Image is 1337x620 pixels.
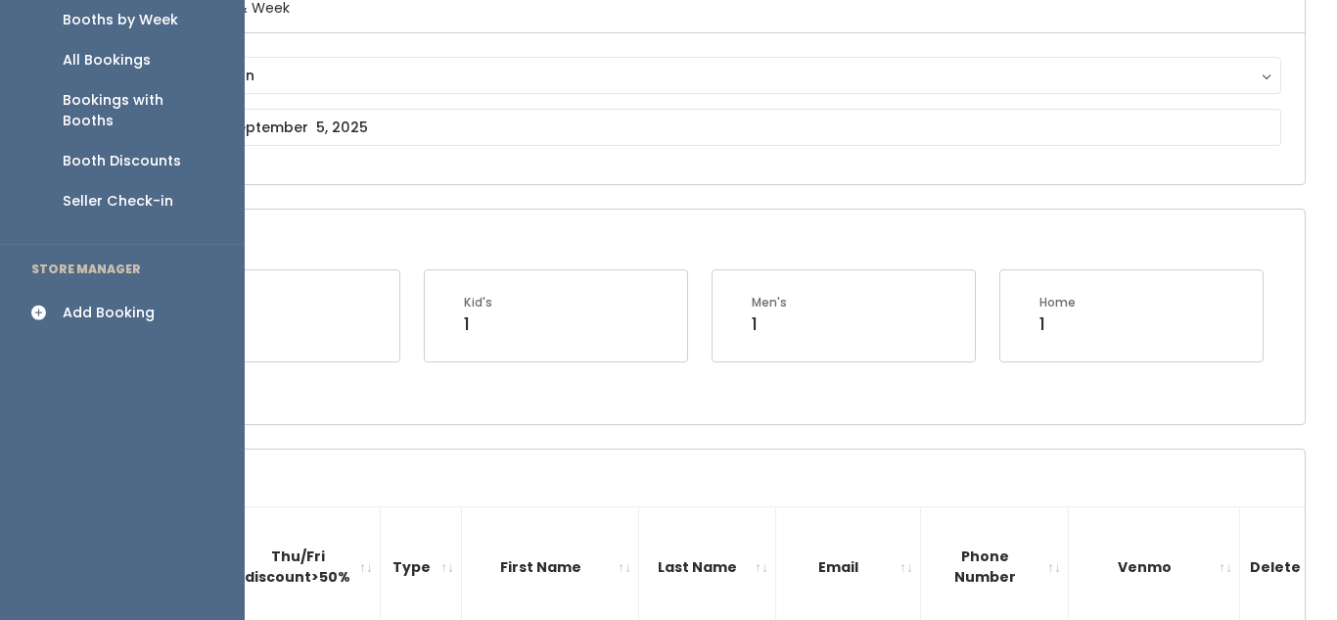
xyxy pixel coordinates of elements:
[63,10,178,30] div: Booths by Week
[63,151,181,171] div: Booth Discounts
[143,65,1263,86] div: Eagle Mountain
[124,109,1281,146] input: August 30 - September 5, 2025
[1039,311,1076,337] div: 1
[752,311,787,337] div: 1
[124,57,1281,94] button: Eagle Mountain
[63,90,213,131] div: Bookings with Booths
[63,191,173,212] div: Seller Check-in
[752,294,787,311] div: Men's
[464,311,492,337] div: 1
[63,303,155,323] div: Add Booking
[63,50,151,71] div: All Bookings
[1039,294,1076,311] div: Home
[464,294,492,311] div: Kid's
